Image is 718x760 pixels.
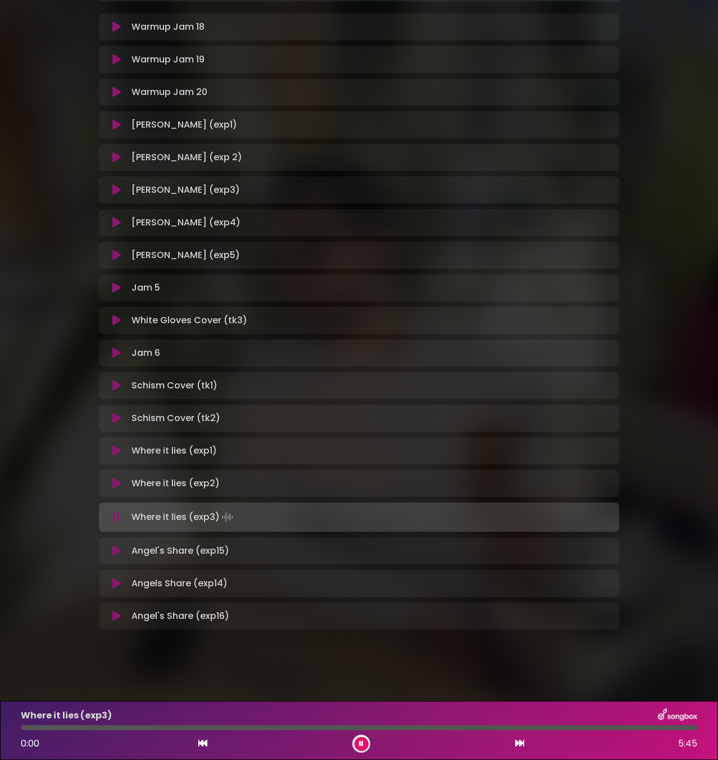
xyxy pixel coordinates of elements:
[131,609,229,623] p: Angel's Share (exp16)
[131,444,217,458] p: Where it lies (exp1)
[131,544,229,558] p: Angel's Share (exp15)
[131,85,207,99] p: Warmup Jam 20
[131,118,237,132] p: [PERSON_NAME] (exp1)
[131,477,220,490] p: Where it lies (exp2)
[131,411,220,425] p: Schism Cover (tk2)
[131,346,160,360] p: Jam 6
[131,53,205,66] p: Warmup Jam 19
[131,281,160,295] p: Jam 5
[131,151,242,164] p: [PERSON_NAME] (exp 2)
[131,248,240,262] p: [PERSON_NAME] (exp5)
[131,216,240,229] p: [PERSON_NAME] (exp4)
[131,379,217,392] p: Schism Cover (tk1)
[131,314,247,327] p: White Gloves Cover (tk3)
[220,509,235,525] img: waveform4.gif
[131,509,235,525] p: Where it lies (exp3)
[131,183,240,197] p: [PERSON_NAME] (exp3)
[131,577,228,590] p: Angels Share (exp14)
[131,20,205,34] p: Warmup Jam 18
